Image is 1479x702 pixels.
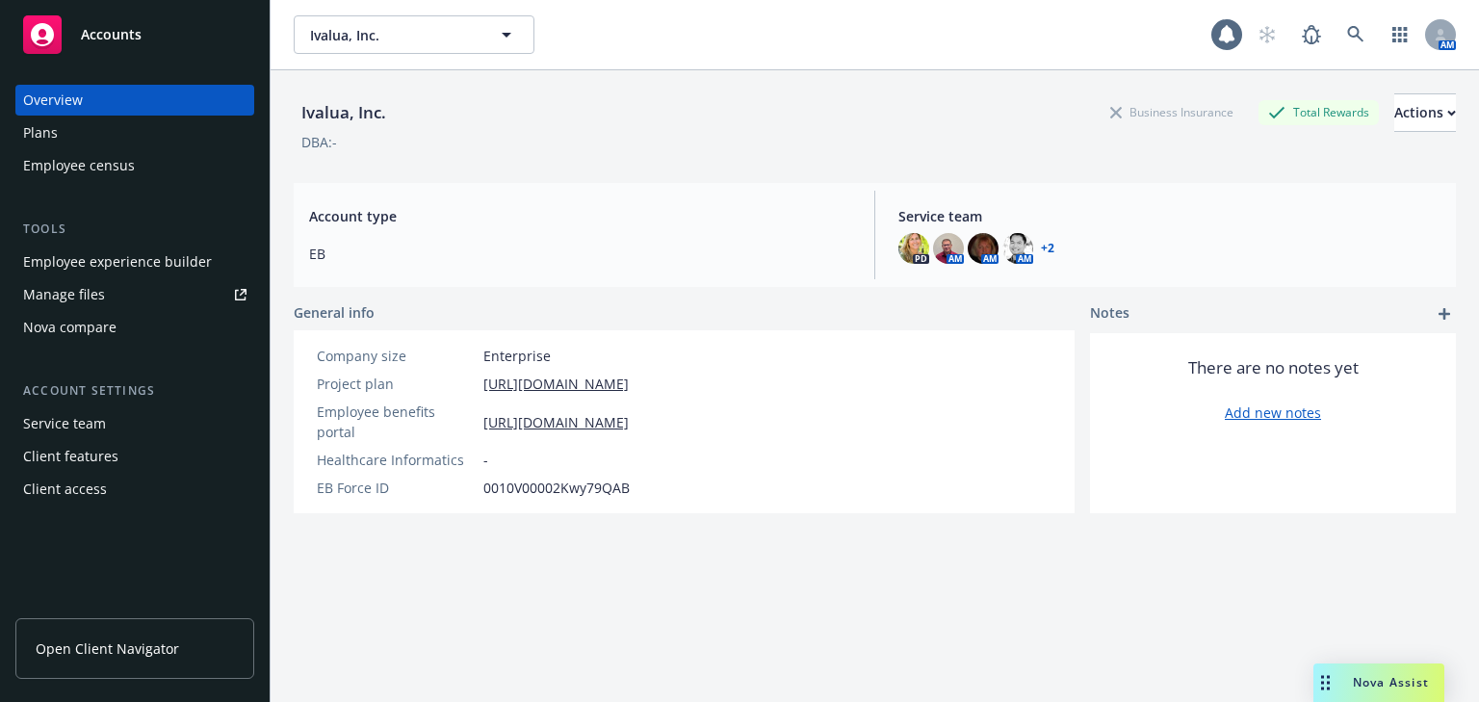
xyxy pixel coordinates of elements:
[15,150,254,181] a: Employee census
[898,233,929,264] img: photo
[15,8,254,62] a: Accounts
[1258,100,1379,124] div: Total Rewards
[294,302,375,323] span: General info
[23,312,117,343] div: Nova compare
[15,312,254,343] a: Nova compare
[15,381,254,401] div: Account settings
[1394,94,1456,131] div: Actions
[23,85,83,116] div: Overview
[1090,302,1129,325] span: Notes
[1381,15,1419,54] a: Switch app
[1041,243,1054,254] a: +2
[1101,100,1243,124] div: Business Insurance
[15,279,254,310] a: Manage files
[15,408,254,439] a: Service team
[310,25,477,45] span: Ivalua, Inc.
[294,100,394,125] div: Ivalua, Inc.
[1313,663,1444,702] button: Nova Assist
[317,402,476,442] div: Employee benefits portal
[15,220,254,239] div: Tools
[36,638,179,659] span: Open Client Navigator
[317,374,476,394] div: Project plan
[23,150,135,181] div: Employee census
[483,346,551,366] span: Enterprise
[23,117,58,148] div: Plans
[1336,15,1375,54] a: Search
[317,450,476,470] div: Healthcare Informatics
[15,85,254,116] a: Overview
[483,412,629,432] a: [URL][DOMAIN_NAME]
[317,346,476,366] div: Company size
[1225,403,1321,423] a: Add new notes
[933,233,964,264] img: photo
[483,450,488,470] span: -
[23,474,107,505] div: Client access
[309,206,851,226] span: Account type
[15,441,254,472] a: Client features
[1188,356,1359,379] span: There are no notes yet
[1433,302,1456,325] a: add
[317,478,476,498] div: EB Force ID
[1313,663,1337,702] div: Drag to move
[23,441,118,472] div: Client features
[15,474,254,505] a: Client access
[1394,93,1456,132] button: Actions
[483,374,629,394] a: [URL][DOMAIN_NAME]
[294,15,534,54] button: Ivalua, Inc.
[301,132,337,152] div: DBA: -
[23,279,105,310] div: Manage files
[23,408,106,439] div: Service team
[309,244,851,264] span: EB
[1248,15,1286,54] a: Start snowing
[1292,15,1331,54] a: Report a Bug
[81,27,142,42] span: Accounts
[968,233,999,264] img: photo
[15,247,254,277] a: Employee experience builder
[483,478,630,498] span: 0010V00002Kwy79QAB
[898,206,1440,226] span: Service team
[1002,233,1033,264] img: photo
[23,247,212,277] div: Employee experience builder
[15,117,254,148] a: Plans
[1353,674,1429,690] span: Nova Assist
